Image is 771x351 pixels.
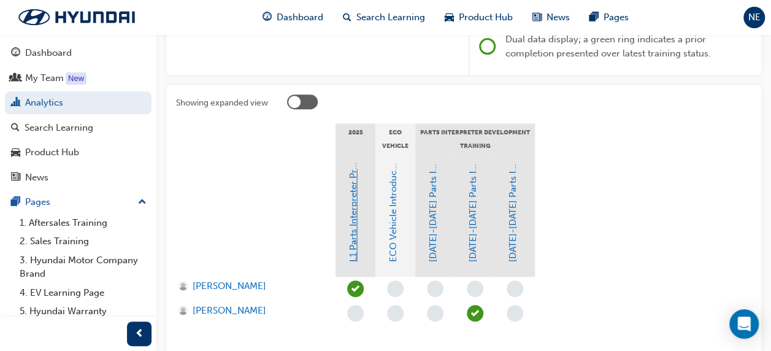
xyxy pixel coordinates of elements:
[178,279,324,293] a: [PERSON_NAME]
[11,123,20,134] span: search-icon
[523,5,580,30] a: news-iconNews
[387,280,404,297] span: learningRecordVerb_NONE-icon
[547,10,570,25] span: News
[138,195,147,210] span: up-icon
[11,73,20,84] span: people-icon
[11,98,20,109] span: chart-icon
[25,46,72,60] div: Dashboard
[507,280,523,297] span: learningRecordVerb_NONE-icon
[25,171,48,185] div: News
[604,10,629,25] span: Pages
[333,5,435,30] a: search-iconSearch Learning
[507,305,523,322] span: learningRecordVerb_NONE-icon
[347,280,364,297] span: learningRecordVerb_ATTEND-icon
[348,72,359,262] a: L1 Parts Interpreter Program Level 1 Training
[459,10,513,25] span: Product Hub
[427,305,443,322] span: learningRecordVerb_NONE-icon
[347,305,364,322] span: learningRecordVerb_NONE-icon
[15,283,152,303] a: 4. EV Learning Page
[5,42,152,64] a: Dashboard
[263,10,272,25] span: guage-icon
[5,67,152,90] a: My Team
[11,172,20,183] span: news-icon
[5,191,152,214] button: Pages
[5,91,152,114] a: Analytics
[589,10,599,25] span: pages-icon
[66,72,86,85] div: Tooltip anchor
[532,10,542,25] span: news-icon
[5,117,152,139] a: Search Learning
[253,5,333,30] a: guage-iconDashboard
[467,280,483,297] span: learningRecordVerb_NONE-icon
[11,147,20,158] span: car-icon
[193,304,266,318] span: [PERSON_NAME]
[277,10,323,25] span: Dashboard
[193,279,266,293] span: [PERSON_NAME]
[580,5,639,30] a: pages-iconPages
[15,302,152,321] a: 5. Hyundai Warranty
[25,145,79,160] div: Product Hub
[505,34,711,59] span: Dual data display; a green ring indicates a prior completion presented over latest training status.
[343,10,351,25] span: search-icon
[6,4,147,30] img: Trak
[15,251,152,283] a: 3. Hyundai Motor Company Brand
[435,5,523,30] a: car-iconProduct Hub
[178,304,324,318] a: [PERSON_NAME]
[176,97,268,109] div: Showing expanded view
[427,280,443,297] span: learningRecordVerb_NONE-icon
[387,305,404,322] span: learningRecordVerb_NONE-icon
[356,10,425,25] span: Search Learning
[11,48,20,59] span: guage-icon
[5,39,152,191] button: DashboardMy TeamAnalyticsSearch LearningProduct HubNews
[25,121,93,135] div: Search Learning
[336,123,375,154] div: 2025
[748,10,761,25] span: NE
[5,141,152,164] a: Product Hub
[729,309,759,339] div: Open Intercom Messenger
[415,123,535,154] div: Parts Interpreter Development Training
[445,10,454,25] span: car-icon
[428,60,439,262] a: [DATE]-[DATE] Parts Interpreter Level 1 Training
[11,197,20,208] span: pages-icon
[15,232,152,251] a: 2. Sales Training
[25,71,64,85] div: My Team
[25,195,50,209] div: Pages
[375,123,415,154] div: ECO Vehicle Program / EV [MEDICAL_DATA]
[15,214,152,233] a: 1. Aftersales Training
[467,305,483,322] span: learningRecordVerb_ATTEND-icon
[5,166,152,189] a: News
[135,326,144,342] span: prev-icon
[388,60,399,262] a: ECO Vehicle Introduction and Safety Awareness
[743,7,765,28] button: NE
